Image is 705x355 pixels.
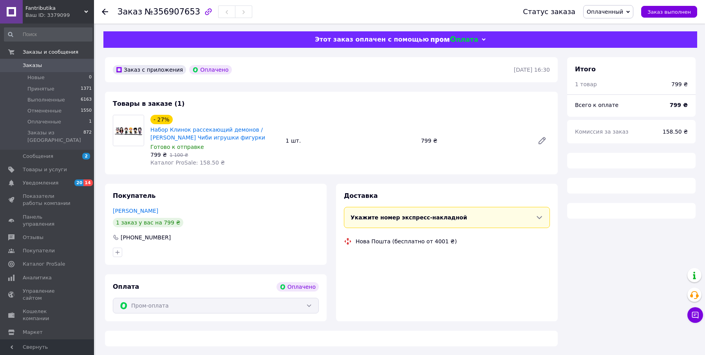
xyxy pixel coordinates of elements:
span: 0 [89,74,92,81]
div: Статус заказа [523,8,575,16]
input: Поиск [4,27,92,42]
span: Заказ выполнен [647,9,691,15]
span: Отзывы [23,234,43,241]
span: Панель управления [23,214,72,228]
span: №356907653 [145,7,200,16]
span: Итого [575,65,596,73]
img: Набор Клинок рассекающий демонов / Demon Slayer Чиби игрушки фигурки [113,115,144,146]
span: Выполненные [27,96,65,103]
span: Показатели работы компании [23,193,72,207]
span: 799 ₴ [150,152,167,158]
span: Комиссия за заказ [575,129,629,135]
span: 6163 [81,96,92,103]
a: [PERSON_NAME] [113,208,158,214]
span: Заказ [117,7,142,16]
div: [PHONE_NUMBER] [120,234,172,241]
span: 2 [82,153,90,159]
span: 1550 [81,107,92,114]
div: 1 шт. [282,135,418,146]
span: Покупатель [113,192,155,199]
span: Принятые [27,85,54,92]
span: Новые [27,74,45,81]
span: Всего к оплате [575,102,618,108]
div: 799 ₴ [418,135,531,146]
span: Оплата [113,283,139,290]
span: Кошелек компании [23,308,72,322]
span: Уведомления [23,179,58,187]
span: Оплаченный [587,9,623,15]
div: Нова Пошта (бесплатно от 4001 ₴) [354,237,459,245]
span: Заказы и сообщения [23,49,78,56]
span: Покупатели [23,247,55,254]
a: Редактировать [534,133,550,149]
span: Маркет [23,329,43,336]
time: [DATE] 16:30 [514,67,550,73]
span: Доставка [344,192,378,199]
span: 1 100 ₴ [170,152,188,158]
span: 14 [83,179,92,186]
span: Оплаченные [27,118,61,125]
div: 799 ₴ [671,80,688,88]
div: Ваш ID: 3379099 [25,12,94,19]
div: - 27% [150,115,173,124]
div: Оплачено [277,282,319,292]
span: 872 [83,129,92,143]
span: Сообщения [23,153,53,160]
a: Набор Клинок рассекающий демонов / [PERSON_NAME] Чиби игрушки фигурки [150,127,265,141]
div: Оплачено [189,65,231,74]
span: 1 товар [575,81,597,87]
span: Товары и услуги [23,166,67,173]
span: 158.50 ₴ [663,129,688,135]
button: Чат с покупателем [687,307,703,323]
span: Укажите номер экспресс-накладной [351,214,467,221]
span: 1371 [81,85,92,92]
span: Каталог ProSale: 158.50 ₴ [150,159,225,166]
div: Вернуться назад [102,8,108,16]
span: Товары в заказе (1) [113,100,184,107]
button: Заказ выполнен [641,6,697,18]
span: Готово к отправке [150,144,204,150]
span: Fantributika [25,5,84,12]
span: 20 [74,179,83,186]
span: Каталог ProSale [23,261,65,268]
span: Управление сайтом [23,288,72,302]
span: Заказы из [GEOGRAPHIC_DATA] [27,129,83,143]
img: evopay logo [431,36,478,43]
div: Заказ с приложения [113,65,186,74]
span: Заказы [23,62,42,69]
b: 799 ₴ [670,102,688,108]
span: Аналитика [23,274,52,281]
span: Этот заказ оплачен с помощью [315,36,429,43]
span: 1 [89,118,92,125]
div: 1 заказ у вас на 799 ₴ [113,218,183,227]
span: Отмененные [27,107,61,114]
